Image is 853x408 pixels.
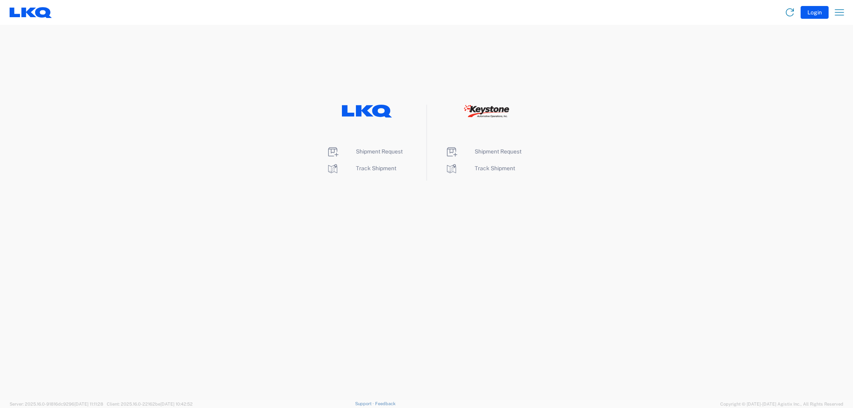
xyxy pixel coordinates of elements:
[720,400,843,408] span: Copyright © [DATE]-[DATE] Agistix Inc., All Rights Reserved
[10,402,103,406] span: Server: 2025.16.0-91816dc9296
[801,6,829,19] button: Login
[355,401,375,406] a: Support
[375,401,396,406] a: Feedback
[475,148,521,155] span: Shipment Request
[356,148,403,155] span: Shipment Request
[445,148,521,155] a: Shipment Request
[107,402,193,406] span: Client: 2025.16.0-22162be
[326,148,403,155] a: Shipment Request
[160,402,193,406] span: [DATE] 10:42:52
[74,402,103,406] span: [DATE] 11:11:28
[326,165,396,171] a: Track Shipment
[475,165,515,171] span: Track Shipment
[356,165,396,171] span: Track Shipment
[445,165,515,171] a: Track Shipment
